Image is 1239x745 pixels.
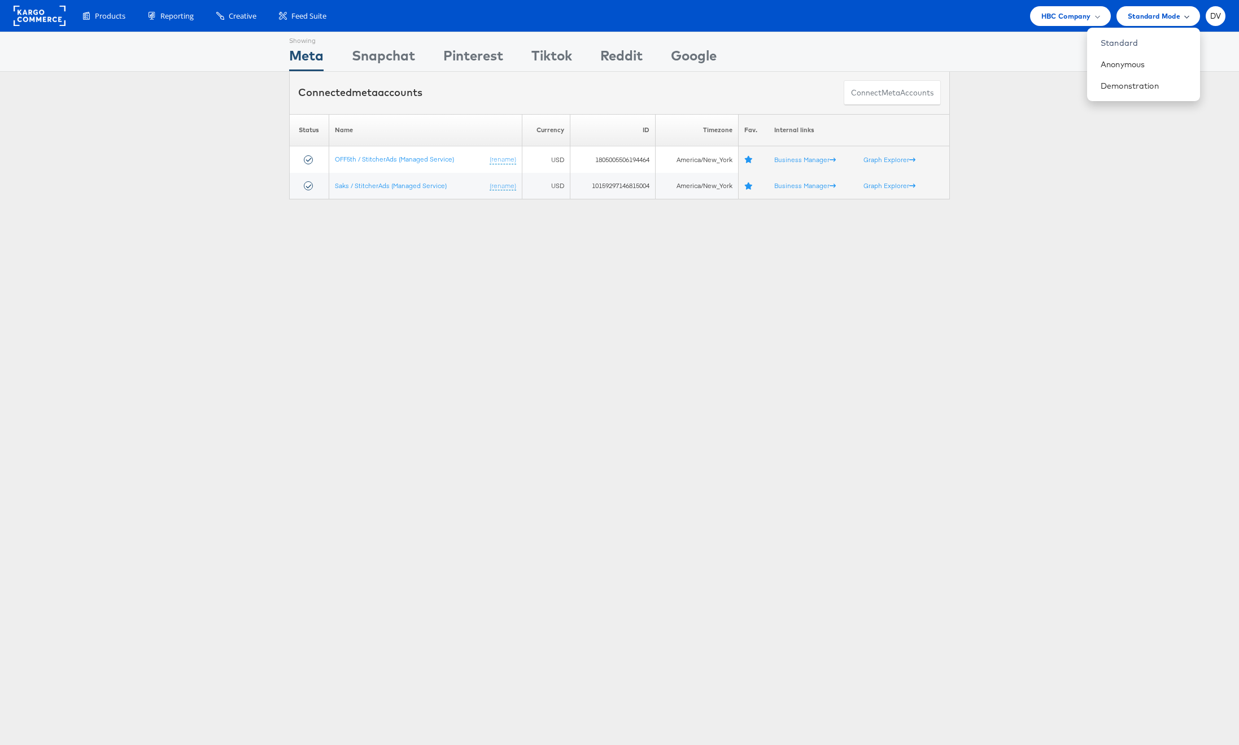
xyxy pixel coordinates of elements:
[1210,12,1221,20] span: DV
[352,86,378,99] span: meta
[656,114,739,146] th: Timezone
[656,146,739,173] td: America/New_York
[335,181,447,190] a: Saks / StitcherAds (Managed Service)
[570,114,656,146] th: ID
[671,46,717,71] div: Google
[229,11,256,21] span: Creative
[570,173,656,199] td: 10159297146815004
[335,155,454,163] a: OFF5th / StitcherAds (Managed Service)
[863,181,915,190] a: Graph Explorer
[522,146,570,173] td: USD
[531,46,572,71] div: Tiktok
[882,88,900,98] span: meta
[774,181,836,190] a: Business Manager
[774,155,836,164] a: Business Manager
[522,173,570,199] td: USD
[656,173,739,199] td: America/New_York
[329,114,522,146] th: Name
[600,46,643,71] div: Reddit
[1128,10,1180,22] span: Standard Mode
[352,46,415,71] div: Snapchat
[95,11,125,21] span: Products
[1101,37,1191,49] a: Standard
[443,46,503,71] div: Pinterest
[1101,59,1191,70] a: Anonymous
[844,80,941,106] button: ConnectmetaAccounts
[1041,10,1091,22] span: HBC Company
[490,155,516,164] a: (rename)
[522,114,570,146] th: Currency
[298,85,422,100] div: Connected accounts
[490,181,516,191] a: (rename)
[289,46,324,71] div: Meta
[291,11,326,21] span: Feed Suite
[1101,80,1191,92] a: Demonstration
[570,146,656,173] td: 1805005506194464
[160,11,194,21] span: Reporting
[863,155,915,164] a: Graph Explorer
[289,32,324,46] div: Showing
[290,114,329,146] th: Status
